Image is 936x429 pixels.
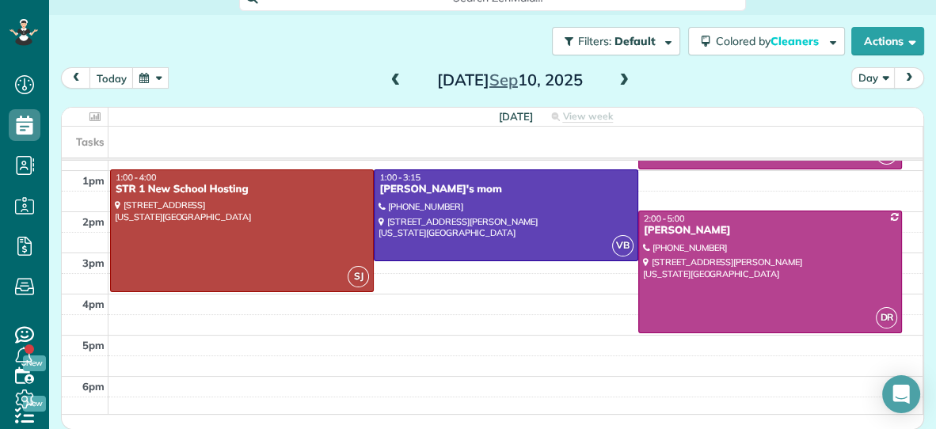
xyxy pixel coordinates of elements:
span: 1:00 - 4:00 [116,172,157,183]
span: Sep [489,70,518,89]
button: Filters: Default [552,27,680,55]
span: 2pm [82,215,105,228]
div: Open Intercom Messenger [882,375,920,413]
span: Filters: [578,34,611,48]
span: Tasks [76,135,105,148]
button: Colored byCleaners [688,27,845,55]
span: Colored by [716,34,824,48]
button: prev [61,67,91,89]
button: next [894,67,924,89]
span: Cleaners [770,34,821,48]
h2: [DATE] 10, 2025 [411,71,609,89]
span: DR [876,307,897,328]
span: [DATE] [499,110,533,123]
span: 5pm [82,339,105,351]
span: Default [614,34,656,48]
button: Day [851,67,896,89]
a: Filters: Default [544,27,680,55]
span: 1pm [82,174,105,187]
span: SJ [348,266,369,287]
span: 3pm [82,256,105,269]
span: 6pm [82,380,105,393]
button: Actions [851,27,924,55]
div: [PERSON_NAME] [643,224,897,237]
button: today [89,67,134,89]
span: View week [562,110,613,123]
span: 2:00 - 5:00 [644,213,685,224]
div: [PERSON_NAME]'s mom [379,183,633,196]
div: STR 1 New School Hosting [115,183,369,196]
span: 1:00 - 3:15 [379,172,420,183]
span: VB [612,235,634,256]
span: 4pm [82,298,105,310]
